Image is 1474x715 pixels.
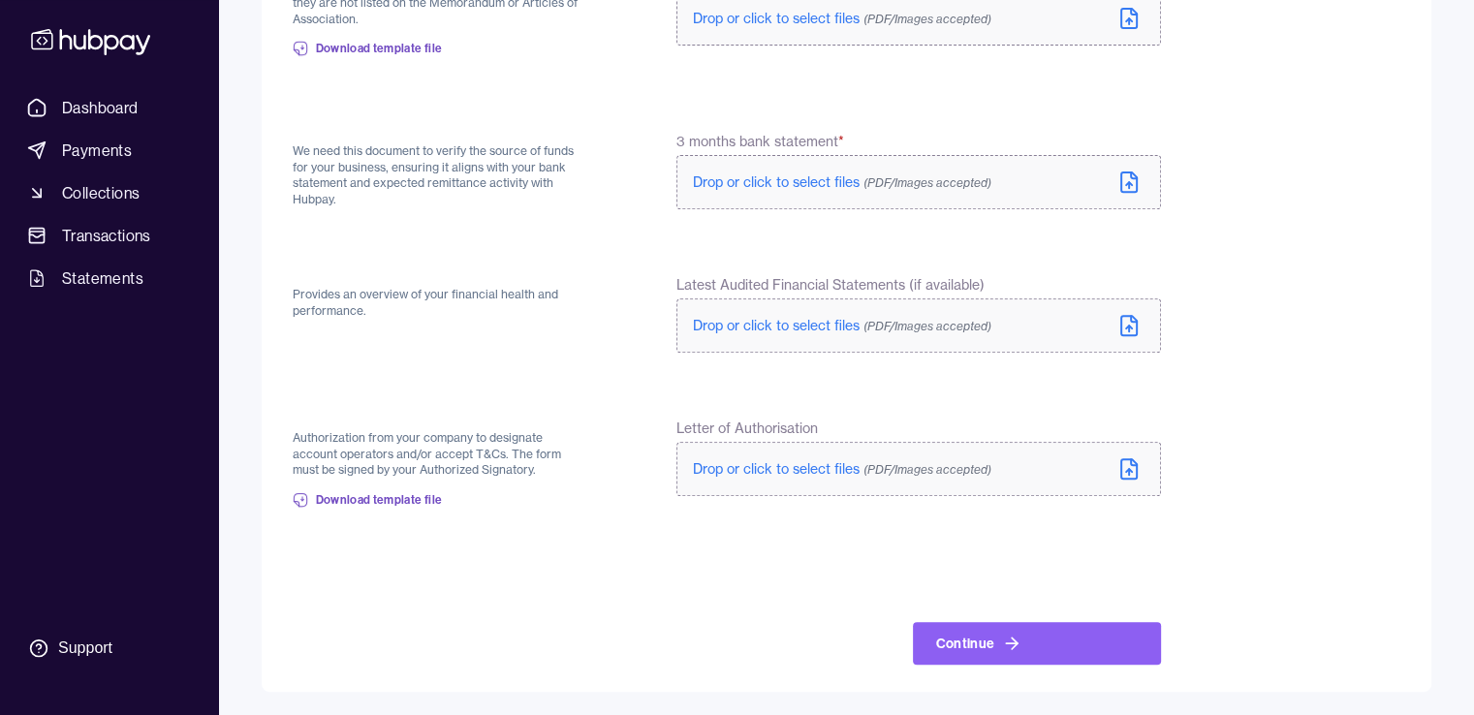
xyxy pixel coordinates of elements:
[676,275,985,295] span: Latest Audited Financial Statements (if available)
[58,637,112,659] div: Support
[19,175,199,210] a: Collections
[316,41,443,56] span: Download template file
[693,173,991,191] span: Drop or click to select files
[676,419,818,438] span: Letter of Authorisation
[62,266,143,290] span: Statements
[693,317,991,334] span: Drop or click to select files
[293,27,443,70] a: Download template file
[62,139,132,162] span: Payments
[676,132,844,151] span: 3 months bank statement
[19,90,199,125] a: Dashboard
[293,287,584,319] p: Provides an overview of your financial health and performance.
[62,224,151,247] span: Transactions
[293,430,584,479] p: Authorization from your company to designate account operators and/or accept T&Cs. The form must ...
[863,175,991,190] span: (PDF/Images accepted)
[693,10,991,27] span: Drop or click to select files
[19,261,199,295] a: Statements
[293,143,584,207] p: We need this document to verify the source of funds for your business, ensuring it aligns with yo...
[19,218,199,253] a: Transactions
[913,622,1161,665] button: Continue
[19,628,199,668] a: Support
[863,462,991,477] span: (PDF/Images accepted)
[62,96,139,119] span: Dashboard
[863,12,991,26] span: (PDF/Images accepted)
[693,460,991,478] span: Drop or click to select files
[62,181,140,204] span: Collections
[293,479,443,521] a: Download template file
[863,319,991,333] span: (PDF/Images accepted)
[19,133,199,168] a: Payments
[316,492,443,508] span: Download template file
